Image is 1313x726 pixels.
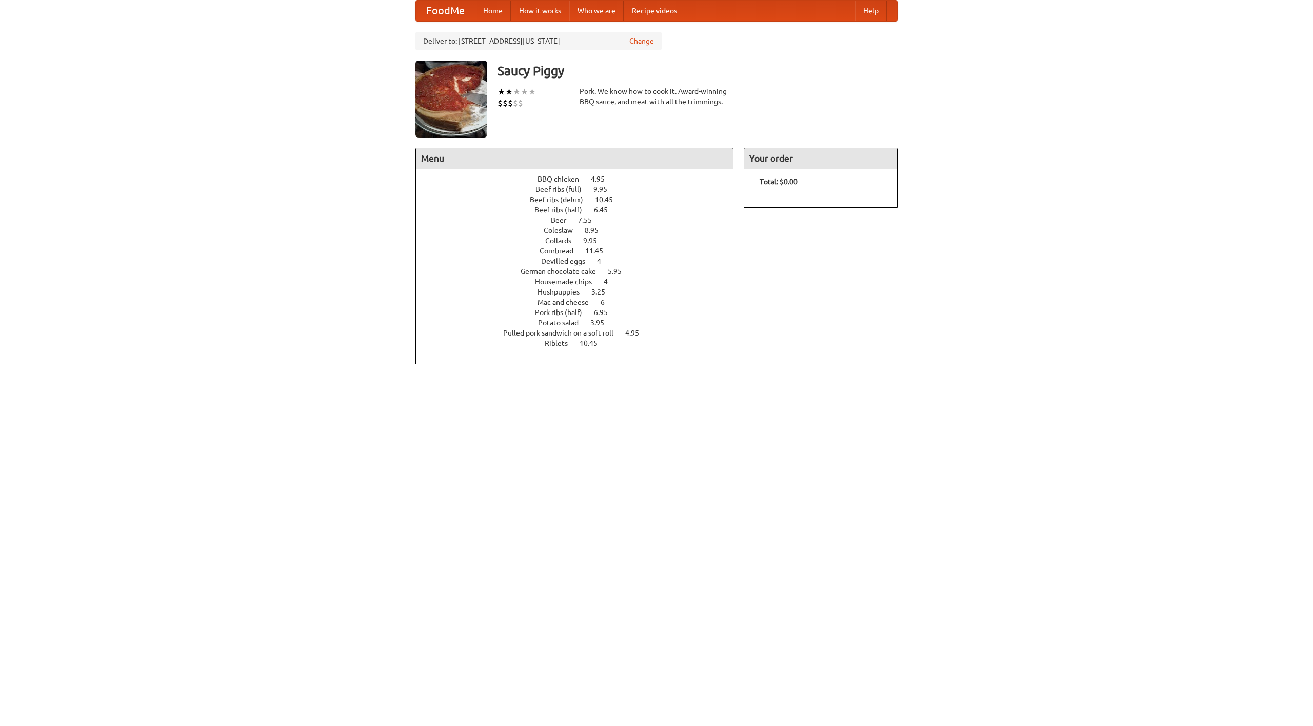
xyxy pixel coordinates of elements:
span: 5.95 [608,267,632,276]
a: How it works [511,1,569,21]
li: $ [503,97,508,109]
span: Hushpuppies [538,288,590,296]
a: Home [475,1,511,21]
li: $ [518,97,523,109]
span: Potato salad [538,319,589,327]
h4: Menu [416,148,733,169]
span: 10.45 [580,339,608,347]
span: 4 [597,257,611,265]
span: 4 [604,278,618,286]
a: Who we are [569,1,624,21]
span: Cornbread [540,247,584,255]
a: Beef ribs (half) 6.45 [534,206,627,214]
span: Housemade chips [535,278,602,286]
a: Coleslaw 8.95 [544,226,618,234]
a: Housemade chips 4 [535,278,627,286]
span: Beef ribs (half) [534,206,592,214]
div: Deliver to: [STREET_ADDRESS][US_STATE] [415,32,662,50]
a: Devilled eggs 4 [541,257,620,265]
a: Collards 9.95 [545,237,616,245]
span: German chocolate cake [521,267,606,276]
a: Hushpuppies 3.25 [538,288,624,296]
span: 9.95 [583,237,607,245]
span: Pork ribs (half) [535,308,592,317]
span: 9.95 [593,185,618,193]
span: Riblets [545,339,578,347]
li: ★ [528,86,536,97]
li: ★ [521,86,528,97]
a: Beer 7.55 [551,216,611,224]
div: Pork. We know how to cook it. Award-winning BBQ sauce, and meat with all the trimmings. [580,86,733,107]
a: Potato salad 3.95 [538,319,623,327]
a: Riblets 10.45 [545,339,616,347]
li: $ [508,97,513,109]
a: Cornbread 11.45 [540,247,622,255]
span: Pulled pork sandwich on a soft roll [503,329,624,337]
span: 8.95 [585,226,609,234]
a: Pork ribs (half) 6.95 [535,308,627,317]
a: Change [629,36,654,46]
a: German chocolate cake 5.95 [521,267,641,276]
span: 4.95 [625,329,649,337]
a: BBQ chicken 4.95 [538,175,624,183]
span: Mac and cheese [538,298,599,306]
li: $ [498,97,503,109]
h3: Saucy Piggy [498,61,898,81]
span: Beef ribs (full) [535,185,592,193]
a: Pulled pork sandwich on a soft roll 4.95 [503,329,658,337]
span: Beer [551,216,576,224]
span: 4.95 [591,175,615,183]
span: Collards [545,237,582,245]
span: 6.95 [594,308,618,317]
span: BBQ chicken [538,175,589,183]
img: angular.jpg [415,61,487,138]
h4: Your order [744,148,897,169]
span: Coleslaw [544,226,583,234]
b: Total: $0.00 [760,178,798,186]
span: 7.55 [578,216,602,224]
li: ★ [498,86,505,97]
a: FoodMe [416,1,475,21]
li: $ [513,97,518,109]
li: ★ [505,86,513,97]
span: Devilled eggs [541,257,595,265]
a: Beef ribs (delux) 10.45 [530,195,632,204]
span: 6 [601,298,615,306]
a: Help [855,1,887,21]
li: ★ [513,86,521,97]
a: Beef ribs (full) 9.95 [535,185,626,193]
span: 10.45 [595,195,623,204]
span: 11.45 [585,247,613,255]
span: 3.95 [590,319,614,327]
a: Recipe videos [624,1,685,21]
a: Mac and cheese 6 [538,298,624,306]
span: Beef ribs (delux) [530,195,593,204]
span: 6.45 [594,206,618,214]
span: 3.25 [591,288,615,296]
